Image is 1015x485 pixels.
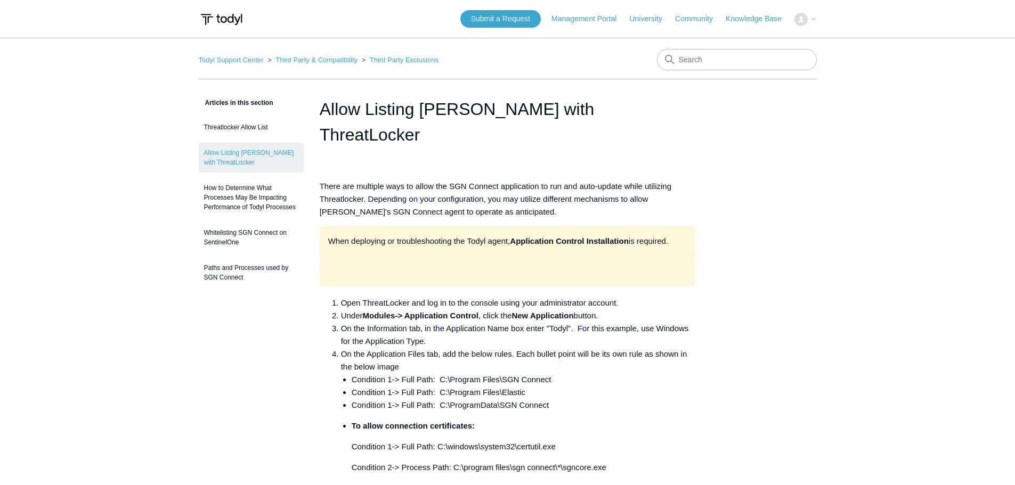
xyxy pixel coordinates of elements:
[199,223,304,252] a: Whitelisting SGN Connect on SentinelOne
[320,96,696,147] h1: Allow Listing Todyl with ThreatLocker
[199,178,304,217] a: How to Determine What Processes May Be Impacting Performance of Todyl Processes
[551,13,627,24] a: Management Portal
[352,440,696,453] p: Condition 1-> Full Path: C:\windows\system32\certutil.exe
[320,180,696,218] p: There are multiple ways to allow the SGN Connect application to run and auto-update while utilizi...
[352,461,696,474] p: Condition 2-> Process Path: C:\program files\sgn connect\*\sgncore.exe
[511,311,573,320] strong: New Application
[341,309,696,322] li: Under , click the button.
[199,117,304,137] a: Threatlocker Allow List
[352,399,696,412] li: Condition 1-> Full Path: C:\ProgramData\SGN Connect
[341,297,696,309] li: Open ThreatLocker and log in to the console using your administrator account.
[460,10,541,28] a: Submit a Request
[199,10,244,29] img: Todyl Support Center Help Center home page
[199,258,304,287] a: Paths and Processes used by SGN Connect
[370,56,439,64] a: Third Party Exclusions
[675,13,724,24] a: Community
[199,99,273,106] span: Articles in this section
[510,236,629,245] strong: Application Control Installation
[363,311,478,320] strong: Modules-> Application Control
[320,226,696,256] div: When deploying or troubleshooting the Todyl agent, is required.
[275,56,358,64] a: Third Party & Compatibility
[629,13,672,24] a: University
[360,56,439,64] li: Third Party Exclusions
[657,49,817,70] input: Search
[265,56,360,64] li: Third Party & Compatibility
[726,13,792,24] a: Knowledge Base
[199,143,304,172] a: Allow Listing [PERSON_NAME] with ThreatLocker
[352,386,696,399] li: Condition 1-> Full Path: C:\Program Files\Elastic
[199,56,266,64] li: Todyl Support Center
[352,421,475,430] strong: To allow connection certificates:
[352,373,696,386] li: Condition 1-> Full Path: C:\Program Files\SGN Connect
[341,322,696,348] li: On the Information tab, in the Application Name box enter "Todyl". For this example, use Windows ...
[199,56,264,64] a: Todyl Support Center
